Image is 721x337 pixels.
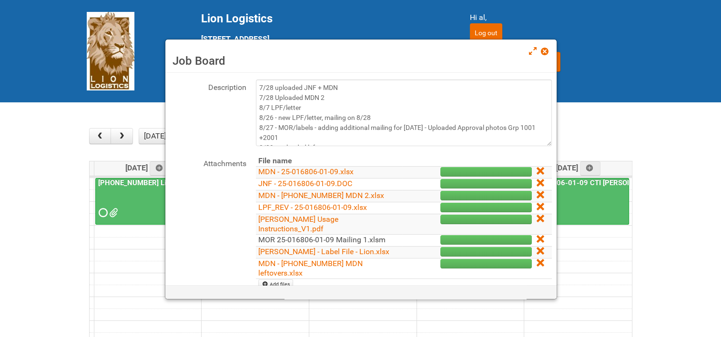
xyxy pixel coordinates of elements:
span: [DATE] [556,163,601,172]
a: [PERSON_NAME] Usage Instructions_V1.pdf [258,215,338,233]
label: Description [170,79,246,93]
a: Lion Logistics [87,46,134,55]
span: Requested [99,209,105,216]
a: Add an event [580,161,601,176]
textarea: 7/28 uploaded JNF + MDN 7/28 Uploaded MDN 2 8/7 LPF/letter 8/26 - new LPF/letter, mailing on 8/28... [256,79,552,146]
span: Lion Logistics [201,12,273,25]
button: [DATE] [139,128,171,144]
input: Log out [470,23,502,42]
span: [DATE] [125,163,171,172]
span: MDN 24-096164-01 MDN Left over counts.xlsx MOR_Mailing 2 24-096164-01-08.xlsm Labels Mailing 2 24... [109,209,116,216]
a: [PERSON_NAME] - Label File - Lion.xlsx [258,247,389,256]
a: MDN - [PHONE_NUMBER] MDN leftovers.xlsx [258,259,363,278]
div: [STREET_ADDRESS] [GEOGRAPHIC_DATA] tel: [PHONE_NUMBER] [201,12,446,79]
a: 25-016806-01-09 CTI [PERSON_NAME] Bar Superior HUT - Mailing 2 [525,178,629,225]
a: LPF_REV - 25-016806-01-09.xlsx [258,203,367,212]
label: Attachments [170,156,246,169]
a: [PHONE_NUMBER] Liquid Toilet Bowl Cleaner - Mailing 2 [96,178,281,187]
h3: Job Board [173,54,549,68]
a: MDN - [PHONE_NUMBER] MDN 2.xlsx [258,191,384,200]
div: Hi al, [470,12,635,23]
a: MDN - 25-016806-01-09.xlsx [258,167,354,176]
th: File name [256,156,403,167]
img: Lion Logistics [87,12,134,90]
a: JNF - 25-016806-01-09.DOC [258,179,352,188]
a: Add files [258,279,293,290]
a: MOR 25-016806-01-09 Mailing 1.xlsm [258,235,386,244]
a: [PHONE_NUMBER] Liquid Toilet Bowl Cleaner - Mailing 2 [95,178,199,225]
a: Add an event [150,161,171,176]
